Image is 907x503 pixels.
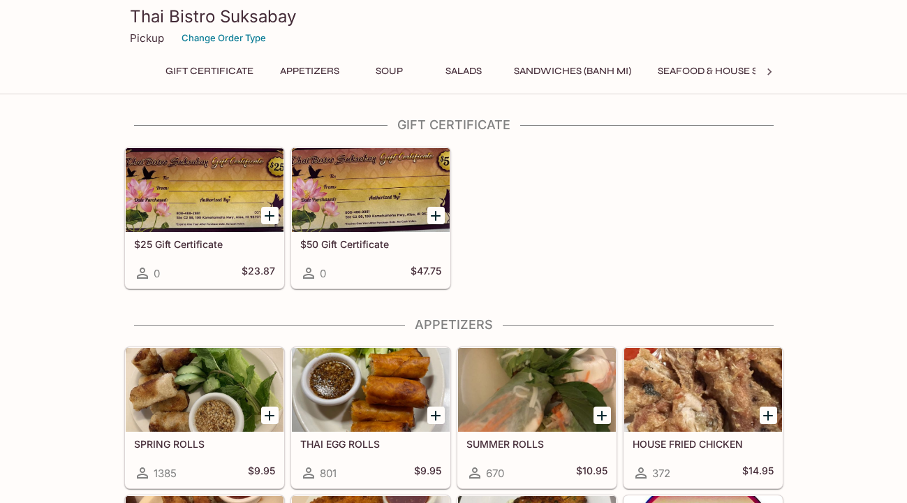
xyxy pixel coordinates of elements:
span: 0 [320,267,326,280]
h5: $50 Gift Certificate [300,238,441,250]
h5: SPRING ROLLS [134,438,275,450]
h5: $9.95 [248,465,275,481]
h5: $23.87 [242,265,275,282]
span: 670 [486,467,504,480]
div: $50 Gift Certificate [292,148,450,232]
span: 0 [154,267,160,280]
button: Soup [358,61,421,81]
div: THAI EGG ROLLS [292,348,450,432]
span: 801 [320,467,337,480]
h5: $14.95 [742,465,774,481]
button: Appetizers [272,61,347,81]
h5: $47.75 [411,265,441,282]
button: Add HOUSE FRIED CHICKEN [760,407,777,424]
button: Add $25 Gift Certificate [261,207,279,224]
button: Gift Certificate [158,61,261,81]
button: Add SUMMER ROLLS [593,407,611,424]
button: Salads [432,61,495,81]
h5: $25 Gift Certificate [134,238,275,250]
div: SPRING ROLLS [126,348,283,432]
a: HOUSE FRIED CHICKEN372$14.95 [624,347,783,488]
button: Add THAI EGG ROLLS [427,407,445,424]
button: Add $50 Gift Certificate [427,207,445,224]
span: 372 [652,467,670,480]
button: Change Order Type [175,27,272,49]
p: Pickup [130,31,164,45]
button: Sandwiches (Banh Mi) [506,61,639,81]
div: SUMMER ROLLS [458,348,616,432]
h4: Gift Certificate [124,117,783,133]
h3: Thai Bistro Suksabay [130,6,778,27]
button: Add SPRING ROLLS [261,407,279,424]
h5: $10.95 [576,465,607,481]
span: 1385 [154,467,177,480]
div: $25 Gift Certificate [126,148,283,232]
a: SUMMER ROLLS670$10.95 [457,347,617,488]
a: THAI EGG ROLLS801$9.95 [291,347,450,488]
div: HOUSE FRIED CHICKEN [624,348,782,432]
a: $50 Gift Certificate0$47.75 [291,147,450,289]
h5: HOUSE FRIED CHICKEN [633,438,774,450]
h5: $9.95 [414,465,441,481]
h5: SUMMER ROLLS [466,438,607,450]
button: Seafood & House Specials [650,61,806,81]
a: $25 Gift Certificate0$23.87 [125,147,284,289]
h5: THAI EGG ROLLS [300,438,441,450]
a: SPRING ROLLS1385$9.95 [125,347,284,488]
h4: Appetizers [124,317,783,333]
